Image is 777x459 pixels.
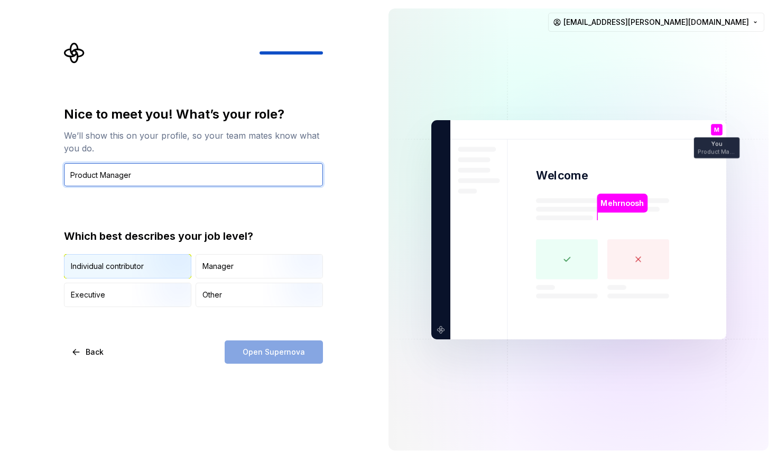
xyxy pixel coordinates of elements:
[64,42,85,64] svg: Supernova Logo
[711,141,722,147] p: You
[563,17,749,28] span: [EMAIL_ADDRESS][PERSON_NAME][DOMAIN_NAME]
[536,168,588,183] p: Welcome
[64,340,113,364] button: Back
[548,13,764,32] button: [EMAIL_ADDRESS][PERSON_NAME][DOMAIN_NAME]
[64,129,323,155] div: We’ll show this on your profile, so your team mates know what you do.
[64,229,323,244] div: Which best describes your job level?
[698,149,736,155] p: Product Manager
[71,290,105,300] div: Executive
[64,106,323,123] div: Nice to meet you! What’s your role?
[714,127,719,132] p: M
[202,290,222,300] div: Other
[86,347,104,357] span: Back
[64,163,323,186] input: Job title
[71,261,144,272] div: Individual contributor
[202,261,234,272] div: Manager
[600,197,644,209] p: Mehrnoosh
